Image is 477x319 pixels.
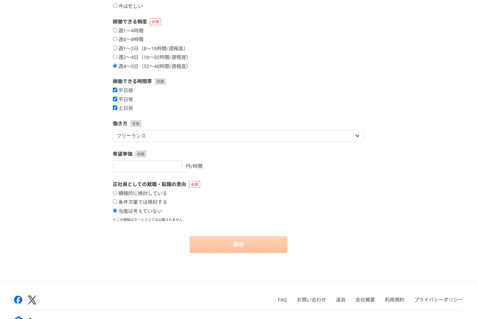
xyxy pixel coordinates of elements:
[113,191,117,195] input: 積極的に検討している
[113,97,133,103] label: 平日夜
[113,208,162,215] label: 当面は考えていない
[113,18,364,25] label: 稼働できる頻度
[113,28,117,32] input: 週1〜4時間
[414,297,463,303] a: プライバシーポリシー
[113,150,364,158] label: 希望単価
[297,297,326,303] a: お問い合わせ
[113,54,191,61] label: 週2〜4日（16〜32時間/週程度）
[113,37,144,43] label: 週4〜8時間
[113,64,117,68] input: 週4〜5日（32〜40時間/週程度）
[113,208,117,213] input: 当面は考えていない
[355,297,375,303] a: 会社概要
[113,97,117,101] input: 平日夜
[113,46,117,50] input: 週1〜2日（8〜16時間/週程度）
[113,88,117,92] input: 平日昼
[113,46,188,52] label: 週1〜2日（8〜16時間/週程度）
[113,88,133,94] label: 平日昼
[190,236,287,253] button: 保存
[113,199,167,206] label: 条件次第では検討する
[113,105,133,112] label: 土日祝
[113,78,364,85] label: 稼働できる時間帯
[113,37,117,41] input: 週4〜8時間
[113,181,364,188] label: 正社員としての就職・転職の意向
[113,105,117,110] input: 土日祝
[14,296,22,304] img: facebook-2adfd474.png
[28,296,36,304] img: x-391a3a86.png
[113,199,117,204] input: 条件次第では検討する
[278,297,287,303] a: FAQ
[113,217,364,222] p: ※この情報はサービス上では公開されません
[113,191,167,197] label: 積極的に検討している
[385,297,404,303] a: 利用規約
[113,3,117,8] input: 今は忙しい
[113,64,191,70] label: 週4〜5日（32〜40時間/週程度）
[336,297,346,303] a: 退会
[113,3,143,10] label: 今は忙しい
[113,120,364,127] label: 働き方
[186,163,203,169] span: 円/時間
[113,54,117,59] input: 週2〜4日（16〜32時間/週程度）
[113,28,144,34] label: 週1〜4時間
